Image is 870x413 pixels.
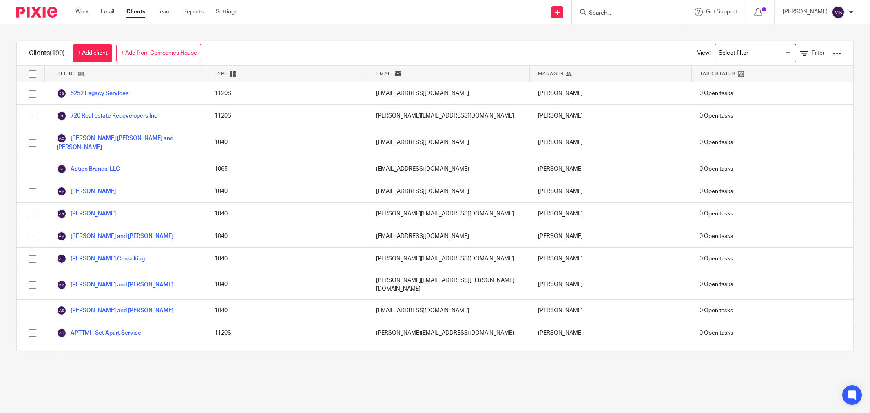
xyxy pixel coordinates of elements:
img: svg%3E [57,111,66,121]
div: 1040 [206,248,368,270]
h1: Clients [29,49,65,58]
div: 1040 [206,300,368,322]
div: [PERSON_NAME] [530,300,692,322]
div: 1040 [206,225,368,247]
input: Search [588,10,662,17]
img: svg%3E [57,133,66,143]
span: Type [215,70,228,77]
span: 0 Open tasks [700,329,733,337]
div: [PERSON_NAME] [530,82,692,104]
div: 1120S [206,82,368,104]
a: [PERSON_NAME] [57,187,116,196]
a: [PERSON_NAME] [PERSON_NAME] and [PERSON_NAME] [57,133,198,151]
input: Select all [25,66,40,82]
span: Client [57,70,76,77]
a: [PERSON_NAME] Consulting [57,254,145,264]
img: svg%3E [57,328,66,338]
span: 0 Open tasks [700,210,733,218]
span: Manager [538,70,564,77]
a: Settings [216,8,237,16]
div: [PERSON_NAME] [530,158,692,180]
div: [EMAIL_ADDRESS][DOMAIN_NAME] [368,127,530,158]
img: svg%3E [57,306,66,315]
div: [EMAIL_ADDRESS][DOMAIN_NAME] [368,344,530,366]
div: [EMAIL_ADDRESS][DOMAIN_NAME] [368,225,530,247]
span: 0 Open tasks [700,165,733,173]
div: [EMAIL_ADDRESS][DOMAIN_NAME] [368,180,530,202]
div: [EMAIL_ADDRESS][DOMAIN_NAME] [368,158,530,180]
div: View: [685,41,841,65]
div: 1040 [206,270,368,299]
span: Get Support [706,9,737,15]
div: [EMAIL_ADDRESS][DOMAIN_NAME] [368,82,530,104]
img: svg%3E [57,164,66,174]
a: [PERSON_NAME] and [PERSON_NAME] [57,306,173,315]
div: [PERSON_NAME] [530,127,692,158]
span: 0 Open tasks [700,89,733,98]
div: 1120S [206,105,368,127]
img: svg%3E [57,254,66,264]
div: [PERSON_NAME] [530,248,692,270]
span: (190) [50,50,65,56]
div: [PERSON_NAME][EMAIL_ADDRESS][DOMAIN_NAME] [368,322,530,344]
div: [PERSON_NAME][EMAIL_ADDRESS][DOMAIN_NAME] [368,105,530,127]
div: [PERSON_NAME] [530,344,692,366]
img: svg%3E [57,187,66,196]
a: + Add client [73,44,112,62]
span: 0 Open tasks [700,255,733,263]
p: [PERSON_NAME] [783,8,828,16]
div: [EMAIL_ADDRESS][DOMAIN_NAME] [368,300,530,322]
div: 1065 [206,158,368,180]
a: Ballast Express, Inc. [57,351,122,360]
span: 0 Open tasks [700,187,733,195]
a: Action Brands, LLC [57,164,120,174]
div: [PERSON_NAME] [530,105,692,127]
div: [PERSON_NAME] [530,180,692,202]
a: 5252 Legacy Services [57,89,128,98]
div: 1040 [206,127,368,158]
span: Filter [812,50,825,56]
div: 1040 [206,203,368,225]
div: Search for option [715,44,796,62]
span: 0 Open tasks [700,232,733,240]
span: Task Status [700,70,736,77]
img: svg%3E [57,351,66,360]
img: svg%3E [832,6,845,19]
a: Reports [183,8,204,16]
div: [PERSON_NAME] [530,322,692,344]
input: Search for option [716,46,791,60]
div: [PERSON_NAME] [530,270,692,299]
span: 0 Open tasks [700,306,733,315]
img: svg%3E [57,89,66,98]
a: + Add from Companies House [116,44,201,62]
span: 0 Open tasks [700,280,733,289]
img: Pixie [16,7,57,18]
div: [PERSON_NAME] [530,225,692,247]
div: [PERSON_NAME][EMAIL_ADDRESS][DOMAIN_NAME] [368,203,530,225]
div: [PERSON_NAME][EMAIL_ADDRESS][DOMAIN_NAME] [368,248,530,270]
img: svg%3E [57,231,66,241]
span: 0 Open tasks [700,112,733,120]
a: Team [157,8,171,16]
div: 1040 [206,180,368,202]
img: svg%3E [57,280,66,290]
a: Work [75,8,89,16]
a: Clients [126,8,145,16]
a: [PERSON_NAME] and [PERSON_NAME] [57,231,173,241]
div: 1120S [206,322,368,344]
a: [PERSON_NAME] [57,209,116,219]
div: [PERSON_NAME][EMAIL_ADDRESS][PERSON_NAME][DOMAIN_NAME] [368,270,530,299]
div: 1120 [206,344,368,366]
div: [PERSON_NAME] [530,203,692,225]
img: svg%3E [57,209,66,219]
span: 0 Open tasks [700,138,733,147]
a: APTTMH Set Apart Service [57,328,141,338]
a: [PERSON_NAME] and [PERSON_NAME] [57,280,173,290]
a: Email [101,8,114,16]
a: 720 Real Estate Redevelopers Inc [57,111,157,121]
span: Email [376,70,393,77]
